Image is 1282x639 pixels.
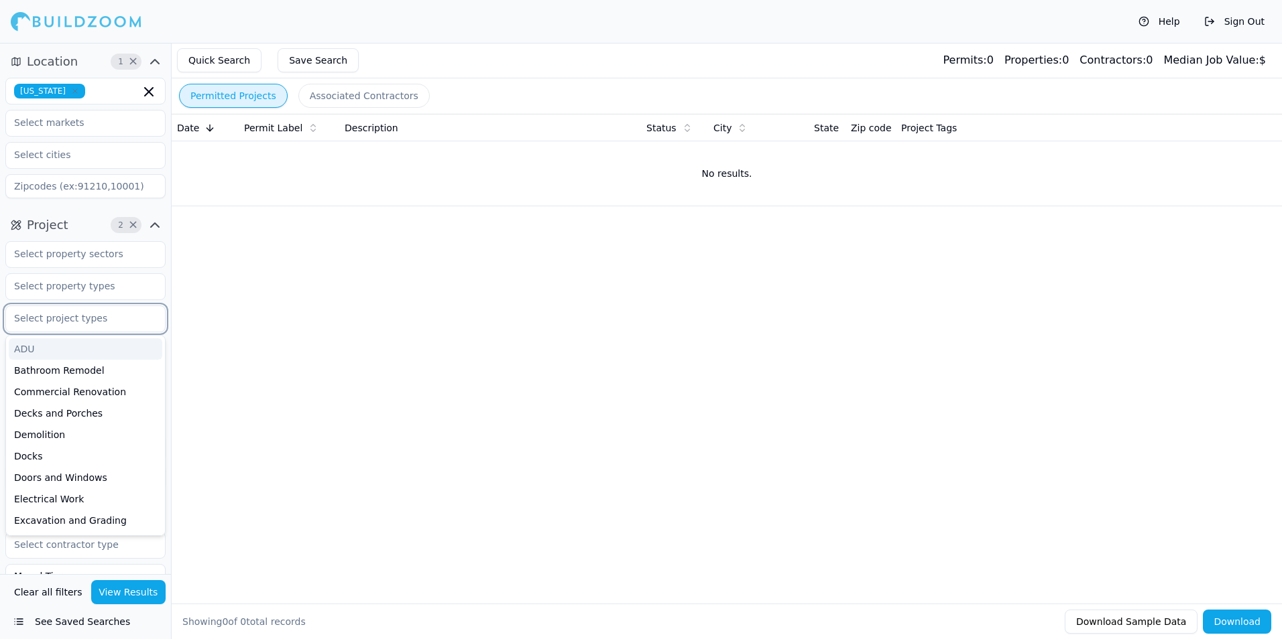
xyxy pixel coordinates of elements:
div: Doors and Windows [9,467,162,488]
input: Select property types [6,274,148,298]
input: Business name [5,564,166,588]
span: Location [27,52,78,71]
button: Save Search [278,48,359,72]
span: City [713,121,732,135]
span: Median Job Value: [1163,54,1259,66]
button: See Saved Searches [5,610,166,634]
input: Select property sectors [6,242,148,266]
span: Project Tags [901,121,957,135]
span: Permit Label [244,121,302,135]
div: Excavation and Grading [9,510,162,531]
button: Help [1132,11,1187,32]
span: Contractors: [1080,54,1146,66]
div: 0 [943,52,993,68]
span: Project [27,216,68,234]
span: Permits: [943,54,986,66]
span: 0 [222,616,228,627]
div: ADU [9,338,162,360]
div: 0 [1004,52,1069,68]
input: Select cities [6,143,148,167]
span: 1 [114,55,127,68]
span: Clear Location filters [128,58,138,65]
input: Select project types [6,306,148,330]
div: Bathroom Remodel [9,360,162,381]
span: 2 [114,218,127,232]
div: Demolition [9,424,162,445]
span: Description [345,121,398,135]
button: Sign Out [1198,11,1271,32]
input: Select markets [6,111,148,135]
span: 0 [240,616,246,627]
span: Status [646,121,677,135]
div: 0 [1080,52,1153,68]
button: View Results [91,580,166,604]
div: Decks and Porches [9,403,162,424]
button: Permitted Projects [179,84,288,108]
div: Commercial Renovation [9,381,162,403]
button: Clear all filters [11,580,86,604]
td: No results. [172,141,1282,206]
span: Clear Project filters [128,222,138,228]
span: State [814,121,839,135]
div: Docks [9,445,162,467]
span: Zip code [851,121,892,135]
div: $ [1163,52,1266,68]
button: Project2Clear Project filters [5,214,166,236]
button: Location1Clear Location filters [5,51,166,72]
span: Date [177,121,199,135]
button: Associated Contractors [298,84,430,108]
input: Select contractor type [6,532,148,557]
div: Fences [9,531,162,553]
span: Properties: [1004,54,1062,66]
button: Download Sample Data [1065,610,1198,634]
button: Download [1203,610,1271,634]
div: Showing of total records [182,615,306,628]
span: [US_STATE] [14,84,85,98]
button: Quick Search [177,48,261,72]
input: Zipcodes (ex:91210,10001) [5,174,166,198]
div: Electrical Work [9,488,162,510]
div: Suggestions [5,335,166,536]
